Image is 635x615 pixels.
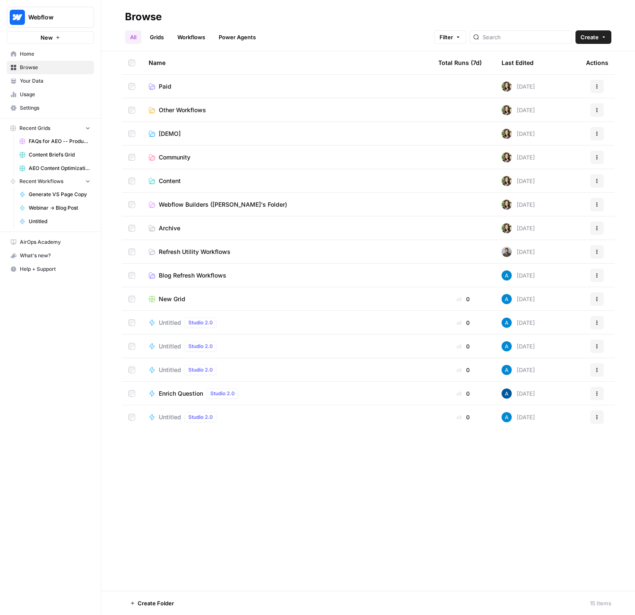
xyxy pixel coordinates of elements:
[502,388,512,399] img: he81ibor8lsei4p3qvg4ugbvimgp
[438,295,488,303] div: 0
[29,151,90,159] span: Content Briefs Grid
[149,271,425,280] a: Blog Refresh Workflows
[7,31,94,44] button: New
[7,88,94,101] a: Usage
[502,51,534,74] div: Last Edited
[502,341,535,351] div: [DATE]
[16,188,94,201] a: Generate VS Page Copy
[438,366,488,374] div: 0
[159,129,181,138] span: [DEMO]
[149,388,425,399] a: Enrich QuestionStudio 2.0
[149,200,425,209] a: Webflow Builders ([PERSON_NAME]'s Folder)
[159,413,181,421] span: Untitled
[149,129,425,138] a: [DEMO]
[502,129,512,139] img: tfqcqvankhknr4alfzf7rpur2gif
[138,599,174,607] span: Create Folder
[29,218,90,225] span: Untitled
[586,51,608,74] div: Actions
[159,177,181,185] span: Content
[149,224,425,232] a: Archive
[125,596,179,610] button: Create Folder
[7,235,94,249] a: AirOps Academy
[149,365,425,375] a: UntitledStudio 2.0
[159,200,287,209] span: Webflow Builders ([PERSON_NAME]'s Folder)
[7,175,94,188] button: Recent Workflows
[188,366,213,374] span: Studio 2.0
[19,124,50,132] span: Recent Grids
[502,152,535,162] div: [DATE]
[20,238,90,246] span: AirOps Academy
[125,30,141,44] a: All
[29,191,90,198] span: Generate VS Page Copy
[28,13,79,22] span: Webflow
[502,129,535,139] div: [DATE]
[159,153,190,162] span: Community
[149,412,425,422] a: UntitledStudio 2.0
[502,200,535,210] div: [DATE]
[7,249,94,262] button: What's new?
[149,51,425,74] div: Name
[502,247,535,257] div: [DATE]
[502,388,535,399] div: [DATE]
[20,104,90,112] span: Settings
[502,412,512,422] img: o3cqybgnmipr355j8nz4zpq1mc6x
[149,153,425,162] a: Community
[16,162,94,175] a: AEO Content Optimizations Grid
[502,270,535,281] div: [DATE]
[159,106,206,114] span: Other Workflows
[188,413,213,421] span: Studio 2.0
[159,224,180,232] span: Archive
[7,7,94,28] button: Workspace: Webflow
[502,365,512,375] img: o3cqybgnmipr355j8nz4zpq1mc6x
[7,47,94,61] a: Home
[19,178,63,185] span: Recent Workflows
[20,64,90,71] span: Browse
[440,33,453,41] span: Filter
[159,366,181,374] span: Untitled
[502,294,512,304] img: o3cqybgnmipr355j8nz4zpq1mc6x
[20,50,90,58] span: Home
[7,262,94,276] button: Help + Support
[125,10,162,24] div: Browse
[159,82,171,91] span: Paid
[438,51,482,74] div: Total Runs (7d)
[502,176,512,186] img: tfqcqvankhknr4alfzf7rpur2gif
[149,106,425,114] a: Other Workflows
[149,82,425,91] a: Paid
[159,295,185,303] span: New Grid
[502,318,512,328] img: o3cqybgnmipr355j8nz4zpq1mc6x
[438,413,488,421] div: 0
[502,81,512,92] img: tfqcqvankhknr4alfzf7rpur2gif
[7,61,94,74] a: Browse
[10,10,25,25] img: Webflow Logo
[502,294,535,304] div: [DATE]
[20,91,90,98] span: Usage
[20,77,90,85] span: Your Data
[172,30,210,44] a: Workflows
[575,30,611,44] button: Create
[483,33,568,41] input: Search
[438,342,488,351] div: 0
[149,295,425,303] a: New Grid
[502,223,512,233] img: tfqcqvankhknr4alfzf7rpur2gif
[434,30,466,44] button: Filter
[438,389,488,398] div: 0
[29,165,90,172] span: AEO Content Optimizations Grid
[502,105,512,115] img: tfqcqvankhknr4alfzf7rpur2gif
[149,341,425,351] a: UntitledStudio 2.0
[20,265,90,273] span: Help + Support
[159,248,231,256] span: Refresh Utility Workflows
[29,204,90,212] span: Webinar -> Blog Post
[214,30,261,44] a: Power Agents
[502,365,535,375] div: [DATE]
[438,318,488,327] div: 0
[41,33,53,42] span: New
[502,341,512,351] img: o3cqybgnmipr355j8nz4zpq1mc6x
[502,81,535,92] div: [DATE]
[590,599,611,607] div: 15 Items
[7,74,94,88] a: Your Data
[16,215,94,228] a: Untitled
[502,247,512,257] img: 16hj2zu27bdcdvv6x26f6v9ttfr9
[502,200,512,210] img: tfqcqvankhknr4alfzf7rpur2gif
[159,389,203,398] span: Enrich Question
